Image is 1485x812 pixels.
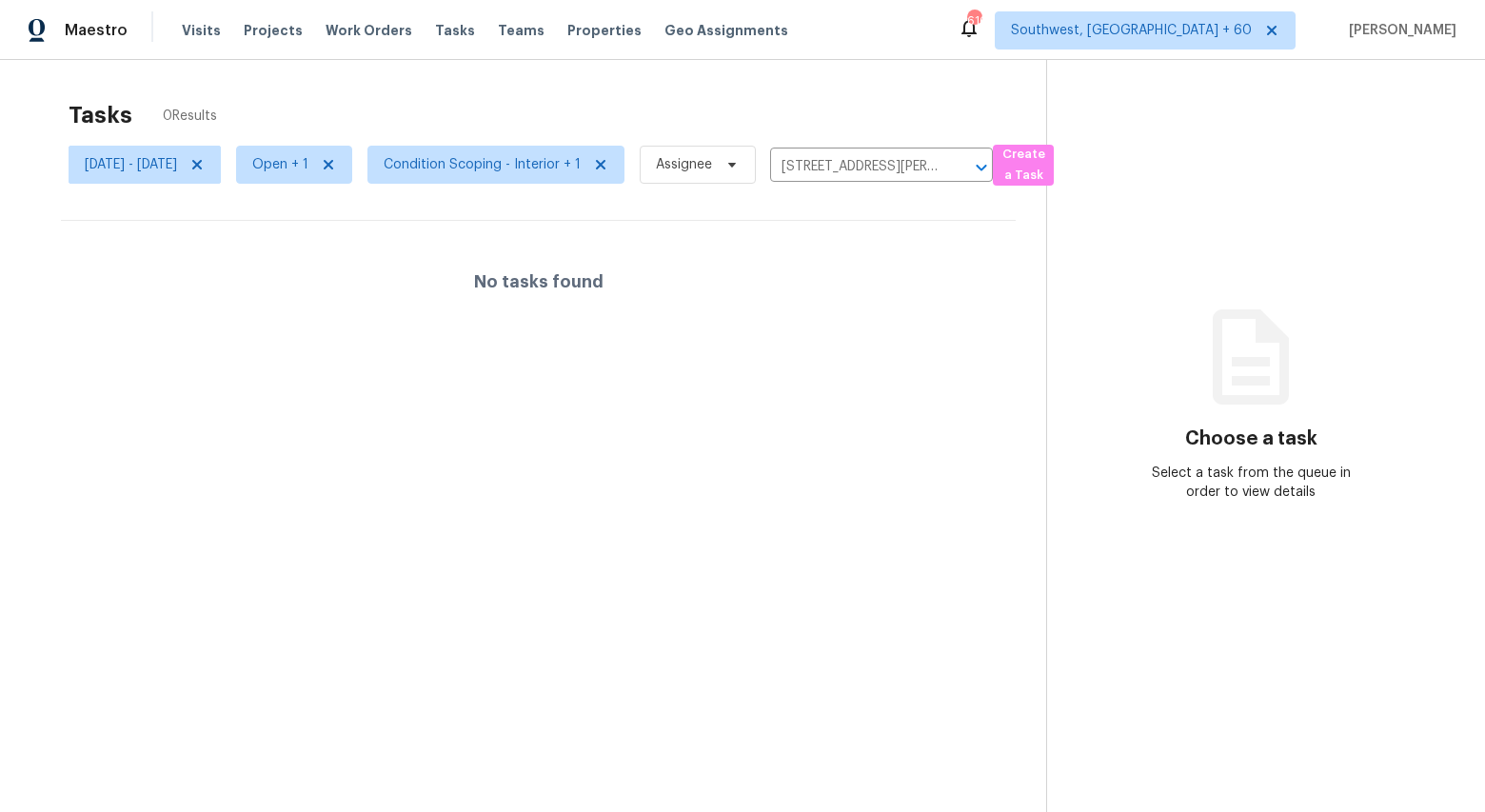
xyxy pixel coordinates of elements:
span: 0 Results [163,107,217,126]
button: Open [968,154,995,181]
div: Select a task from the queue in order to view details [1149,464,1353,502]
span: Maestro [65,21,128,40]
span: Properties [567,21,642,40]
span: Assignee [656,155,712,174]
input: Search by address [770,152,940,182]
button: Create a Task [993,145,1054,186]
span: Condition Scoping - Interior + 1 [384,155,581,174]
h2: Tasks [69,106,132,125]
span: Work Orders [326,21,412,40]
div: 616 [967,11,980,30]
span: Geo Assignments [664,21,788,40]
span: Southwest, [GEOGRAPHIC_DATA] + 60 [1011,21,1252,40]
span: [PERSON_NAME] [1341,21,1456,40]
h3: Choose a task [1185,429,1317,448]
span: Teams [498,21,544,40]
span: Visits [182,21,221,40]
span: Tasks [435,24,475,37]
h4: No tasks found [474,272,604,291]
span: [DATE] - [DATE] [85,155,177,174]
span: Create a Task [1002,144,1044,188]
span: Projects [244,21,303,40]
span: Open + 1 [252,155,308,174]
